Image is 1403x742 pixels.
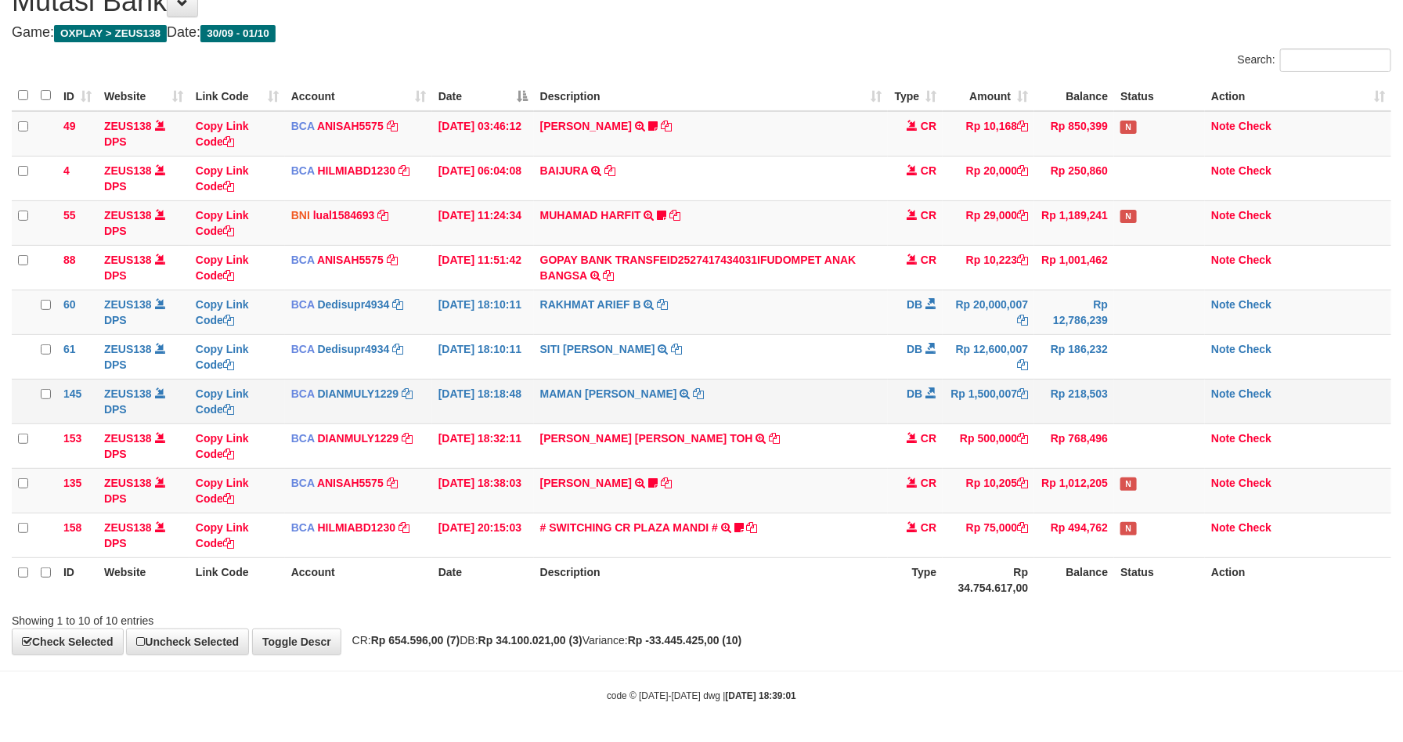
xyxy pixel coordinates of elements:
span: Has Note [1120,477,1136,491]
a: ZEUS138 [104,254,152,266]
a: Copy Dedisupr4934 to clipboard [392,343,403,355]
a: lual1584693 [313,209,375,222]
td: DPS [98,379,189,423]
a: ZEUS138 [104,387,152,400]
td: [DATE] 18:32:11 [432,423,534,468]
a: Copy Link Code [196,343,249,371]
span: DB [907,387,922,400]
th: Balance [1034,557,1114,602]
th: Status [1114,557,1205,602]
a: DIANMULY1229 [318,432,399,445]
th: Type [888,557,943,602]
td: [DATE] 06:04:08 [432,156,534,200]
a: Check [1239,164,1271,177]
span: DB [907,298,922,311]
td: Rp 12,786,239 [1034,290,1114,334]
a: Copy Rp 12,600,007 to clipboard [1017,358,1028,371]
span: CR [921,120,936,132]
span: OXPLAY > ZEUS138 [54,25,167,42]
a: ZEUS138 [104,164,152,177]
span: BCA [291,164,315,177]
a: Note [1211,254,1235,266]
a: Check [1239,387,1271,400]
td: [DATE] 18:10:11 [432,290,534,334]
th: ID: activate to sort column ascending [57,81,98,111]
span: BCA [291,298,315,311]
td: Rp 186,232 [1034,334,1114,379]
td: Rp 494,762 [1034,513,1114,557]
td: DPS [98,334,189,379]
a: Note [1211,343,1235,355]
a: Note [1211,298,1235,311]
a: Check [1239,254,1271,266]
a: Copy lual1584693 to clipboard [377,209,388,222]
th: Link Code [189,557,285,602]
a: Check Selected [12,629,124,655]
span: BCA [291,120,315,132]
a: Copy DIANMULY1229 to clipboard [402,432,413,445]
td: Rp 850,399 [1034,111,1114,157]
a: Copy GOPAY BANK TRANSFEID2527417434031IFUDOMPET ANAK BANGSA to clipboard [604,269,615,282]
a: Toggle Descr [252,629,341,655]
a: [PERSON_NAME] [540,477,632,489]
td: Rp 20,000 [943,156,1034,200]
a: Copy MAMAN AGUSTIAN to clipboard [694,387,705,400]
span: CR [921,164,936,177]
span: 88 [63,254,76,266]
span: 49 [63,120,76,132]
a: ZEUS138 [104,521,152,534]
a: Copy Link Code [196,521,249,549]
span: 4 [63,164,70,177]
div: Showing 1 to 10 of 10 entries [12,607,573,629]
a: Check [1239,432,1271,445]
span: BCA [291,254,315,266]
h4: Game: Date: [12,25,1391,41]
a: Copy Rp 10,223 to clipboard [1017,254,1028,266]
a: Copy Rp 20,000 to clipboard [1017,164,1028,177]
a: SITI [PERSON_NAME] [540,343,655,355]
a: HILMIABD1230 [318,521,396,534]
a: Copy INA PAUJANAH to clipboard [661,120,672,132]
a: Note [1211,209,1235,222]
a: ZEUS138 [104,477,152,489]
th: Link Code: activate to sort column ascending [189,81,285,111]
td: DPS [98,468,189,513]
td: Rp 10,223 [943,245,1034,290]
td: DPS [98,245,189,290]
a: Copy ALVIN AGUSTI to clipboard [661,477,672,489]
a: Copy CARINA OCTAVIA TOH to clipboard [770,432,781,445]
th: Description [534,557,889,602]
span: CR [921,477,936,489]
a: ZEUS138 [104,343,152,355]
input: Search: [1280,49,1391,72]
th: Date [432,557,534,602]
label: Search: [1238,49,1391,72]
th: Balance [1034,81,1114,111]
a: MAMAN [PERSON_NAME] [540,387,677,400]
td: Rp 1,001,462 [1034,245,1114,290]
th: Account: activate to sort column ascending [285,81,432,111]
a: ANISAH5575 [317,254,384,266]
span: 30/09 - 01/10 [200,25,276,42]
span: BCA [291,343,315,355]
a: Copy Link Code [196,432,249,460]
span: 55 [63,209,76,222]
span: 145 [63,387,81,400]
a: Note [1211,387,1235,400]
a: Copy Rp 75,000 to clipboard [1017,521,1028,534]
th: ID [57,557,98,602]
span: Has Note [1120,210,1136,223]
a: RAKHMAT ARIEF B [540,298,641,311]
td: Rp 768,496 [1034,423,1114,468]
a: Uncheck Selected [126,629,249,655]
a: Copy Link Code [196,209,249,237]
a: Copy SITI NURLITA SAPIT to clipboard [672,343,683,355]
a: ZEUS138 [104,432,152,445]
th: Status [1114,81,1205,111]
span: CR [921,209,936,222]
a: Copy Rp 20,000,007 to clipboard [1017,314,1028,326]
a: Note [1211,432,1235,445]
td: [DATE] 03:46:12 [432,111,534,157]
a: Note [1211,521,1235,534]
th: Description: activate to sort column ascending [534,81,889,111]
